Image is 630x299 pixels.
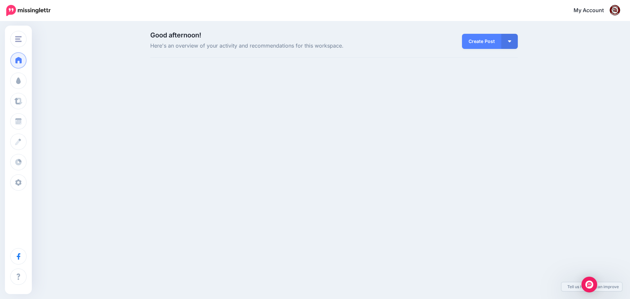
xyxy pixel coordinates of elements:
a: Tell us how we can improve [561,282,622,291]
img: menu.png [15,36,22,42]
span: Good afternoon! [150,31,201,39]
img: Missinglettr [6,5,51,16]
img: arrow-down-white.png [508,40,511,42]
a: Create Post [462,34,501,49]
span: Here's an overview of your activity and recommendations for this workspace. [150,42,392,50]
div: Open Intercom Messenger [581,277,597,292]
a: My Account [567,3,620,19]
